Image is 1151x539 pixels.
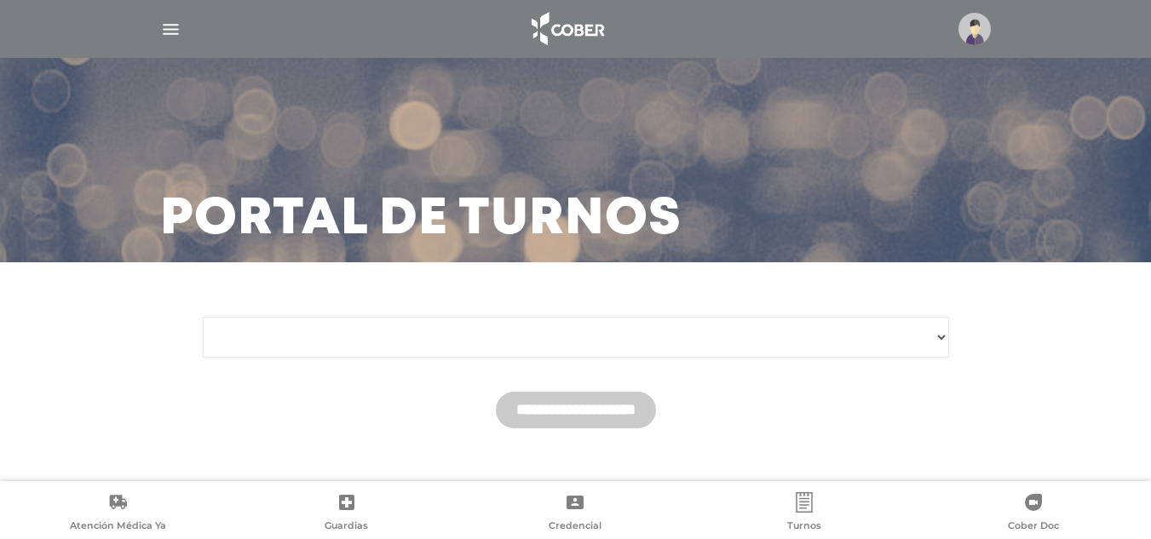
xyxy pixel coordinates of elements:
[1008,519,1059,535] span: Cober Doc
[690,492,919,536] a: Turnos
[160,19,181,40] img: Cober_menu-lines-white.svg
[549,519,601,535] span: Credencial
[958,13,991,45] img: profile-placeholder.svg
[461,492,690,536] a: Credencial
[233,492,462,536] a: Guardias
[787,519,821,535] span: Turnos
[3,492,233,536] a: Atención Médica Ya
[325,519,368,535] span: Guardias
[522,9,612,49] img: logo_cober_home-white.png
[918,492,1148,536] a: Cober Doc
[160,198,682,242] h3: Portal de turnos
[70,519,166,535] span: Atención Médica Ya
